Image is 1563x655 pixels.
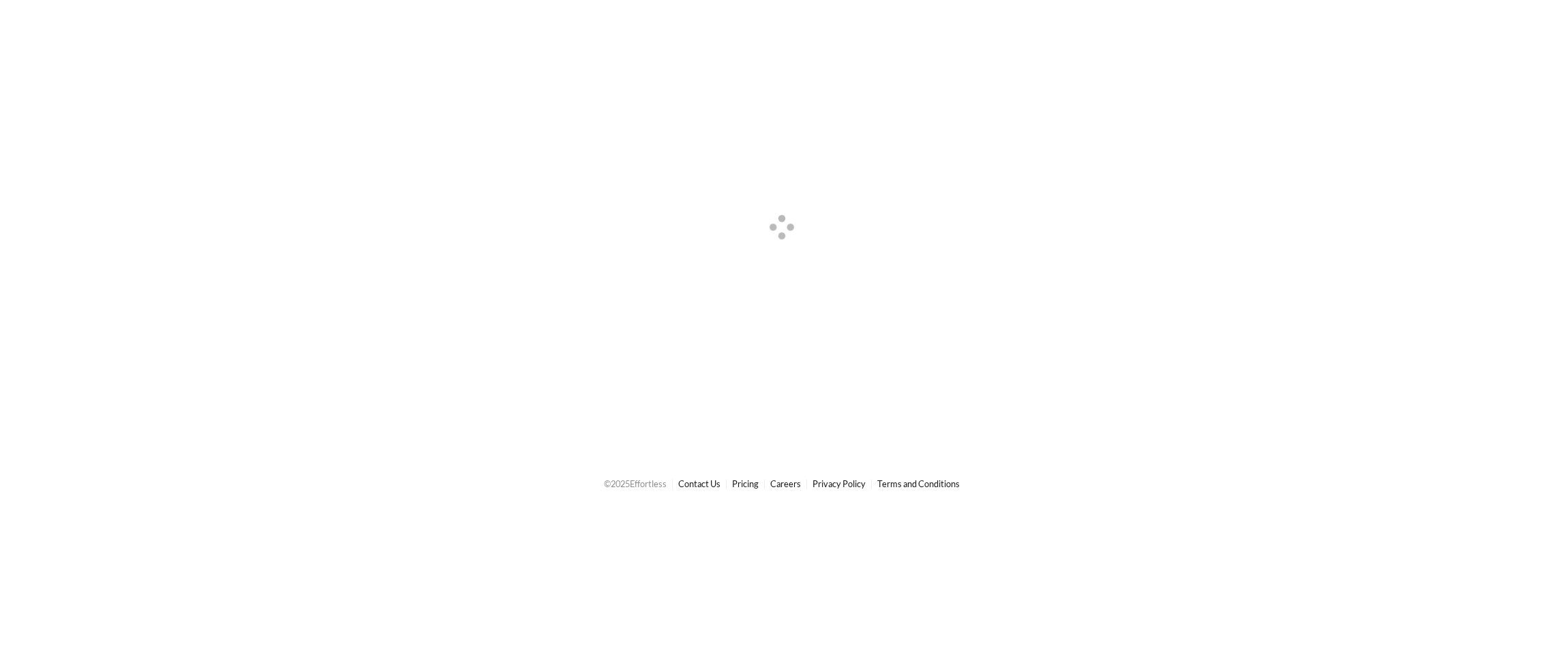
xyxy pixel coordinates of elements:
a: Terms and Conditions [877,478,960,489]
span: © 2025 Effortless [604,478,667,489]
a: Careers [770,478,801,489]
a: Contact Us [678,478,720,489]
a: Pricing [732,478,759,489]
a: Privacy Policy [813,478,866,489]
